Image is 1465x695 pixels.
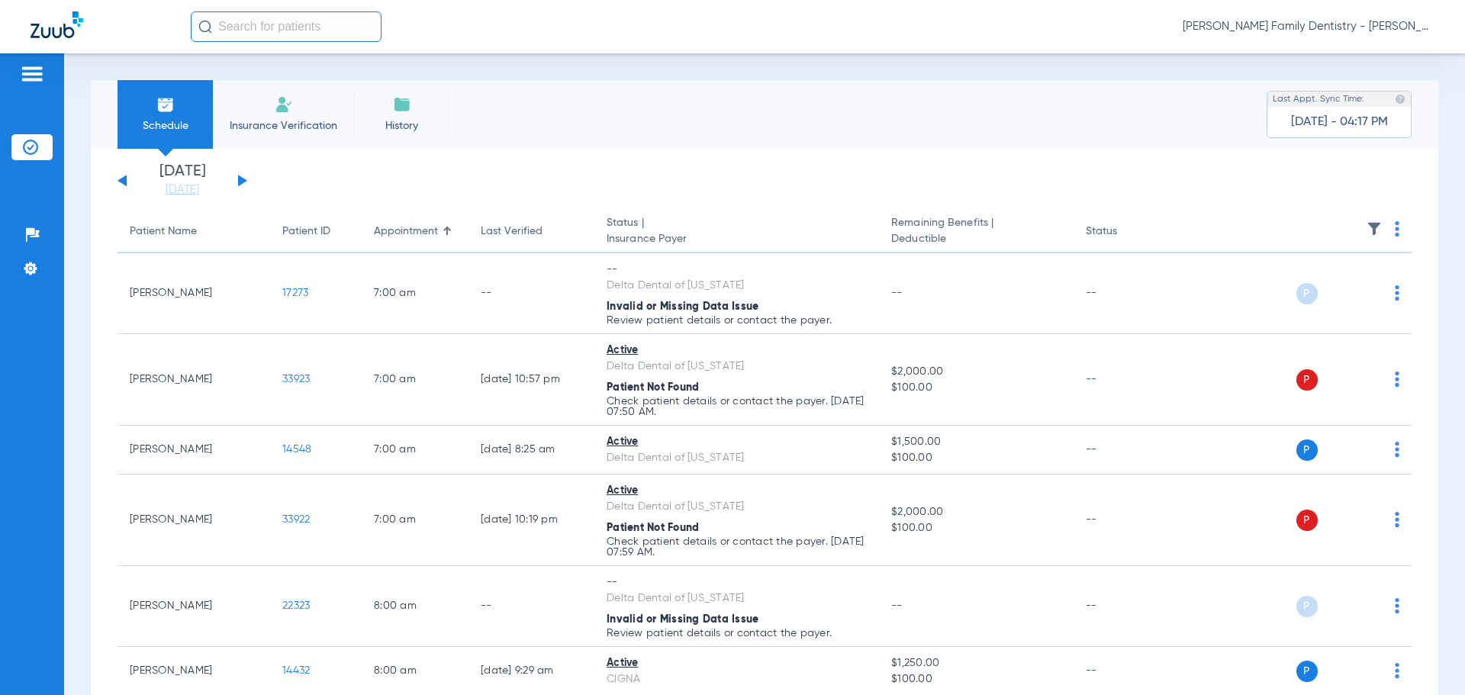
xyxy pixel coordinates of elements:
[1389,622,1465,695] iframe: Chat Widget
[607,231,867,247] span: Insurance Payer
[1395,285,1399,301] img: group-dot-blue.svg
[607,628,867,639] p: Review patient details or contact the payer.
[393,95,411,114] img: History
[137,164,228,198] li: [DATE]
[607,655,867,671] div: Active
[468,475,594,566] td: [DATE] 10:19 PM
[362,426,468,475] td: 7:00 AM
[607,614,758,625] span: Invalid or Missing Data Issue
[607,523,699,533] span: Patient Not Found
[607,499,867,515] div: Delta Dental of [US_STATE]
[481,224,543,240] div: Last Verified
[1395,512,1399,527] img: group-dot-blue.svg
[362,334,468,426] td: 7:00 AM
[891,288,903,298] span: --
[891,504,1061,520] span: $2,000.00
[118,426,270,475] td: [PERSON_NAME]
[607,262,867,278] div: --
[374,224,438,240] div: Appointment
[191,11,382,42] input: Search for patients
[607,671,867,687] div: CIGNA
[1395,598,1399,613] img: group-dot-blue.svg
[1074,334,1177,426] td: --
[594,211,879,253] th: Status |
[1074,211,1177,253] th: Status
[1296,283,1318,304] span: P
[282,444,311,455] span: 14548
[891,520,1061,536] span: $100.00
[130,224,258,240] div: Patient Name
[1291,114,1388,130] span: [DATE] - 04:17 PM
[607,590,867,607] div: Delta Dental of [US_STATE]
[118,334,270,426] td: [PERSON_NAME]
[156,95,175,114] img: Schedule
[137,182,228,198] a: [DATE]
[481,224,582,240] div: Last Verified
[891,364,1061,380] span: $2,000.00
[1074,253,1177,334] td: --
[365,118,438,134] span: History
[374,224,456,240] div: Appointment
[118,253,270,334] td: [PERSON_NAME]
[1395,221,1399,236] img: group-dot-blue.svg
[607,396,867,417] p: Check patient details or contact the payer. [DATE] 07:50 AM.
[118,475,270,566] td: [PERSON_NAME]
[224,118,343,134] span: Insurance Verification
[891,434,1061,450] span: $1,500.00
[282,665,310,676] span: 14432
[282,224,349,240] div: Patient ID
[20,65,44,83] img: hamburger-icon
[891,380,1061,396] span: $100.00
[1074,475,1177,566] td: --
[282,374,310,385] span: 33923
[275,95,293,114] img: Manual Insurance Verification
[1367,221,1382,236] img: filter.svg
[891,600,903,611] span: --
[607,536,867,558] p: Check patient details or contact the payer. [DATE] 07:59 AM.
[362,566,468,647] td: 8:00 AM
[282,514,310,525] span: 33922
[468,426,594,475] td: [DATE] 8:25 AM
[607,343,867,359] div: Active
[607,434,867,450] div: Active
[198,20,212,34] img: Search Icon
[282,224,330,240] div: Patient ID
[607,483,867,499] div: Active
[1395,94,1405,105] img: last sync help info
[891,231,1061,247] span: Deductible
[118,566,270,647] td: [PERSON_NAME]
[607,574,867,590] div: --
[1296,439,1318,461] span: P
[468,253,594,334] td: --
[1074,426,1177,475] td: --
[1395,372,1399,387] img: group-dot-blue.svg
[362,253,468,334] td: 7:00 AM
[879,211,1073,253] th: Remaining Benefits |
[891,450,1061,466] span: $100.00
[607,450,867,466] div: Delta Dental of [US_STATE]
[891,671,1061,687] span: $100.00
[607,315,867,326] p: Review patient details or contact the payer.
[362,475,468,566] td: 7:00 AM
[282,288,308,298] span: 17273
[1296,661,1318,682] span: P
[282,600,310,611] span: 22323
[1296,510,1318,531] span: P
[1296,369,1318,391] span: P
[607,278,867,294] div: Delta Dental of [US_STATE]
[607,359,867,375] div: Delta Dental of [US_STATE]
[129,118,201,134] span: Schedule
[1183,19,1434,34] span: [PERSON_NAME] Family Dentistry - [PERSON_NAME] Family Dentistry
[1395,442,1399,457] img: group-dot-blue.svg
[1296,596,1318,617] span: P
[891,655,1061,671] span: $1,250.00
[31,11,83,38] img: Zuub Logo
[130,224,197,240] div: Patient Name
[468,334,594,426] td: [DATE] 10:57 PM
[1074,566,1177,647] td: --
[1273,92,1364,107] span: Last Appt. Sync Time:
[607,382,699,393] span: Patient Not Found
[468,566,594,647] td: --
[607,301,758,312] span: Invalid or Missing Data Issue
